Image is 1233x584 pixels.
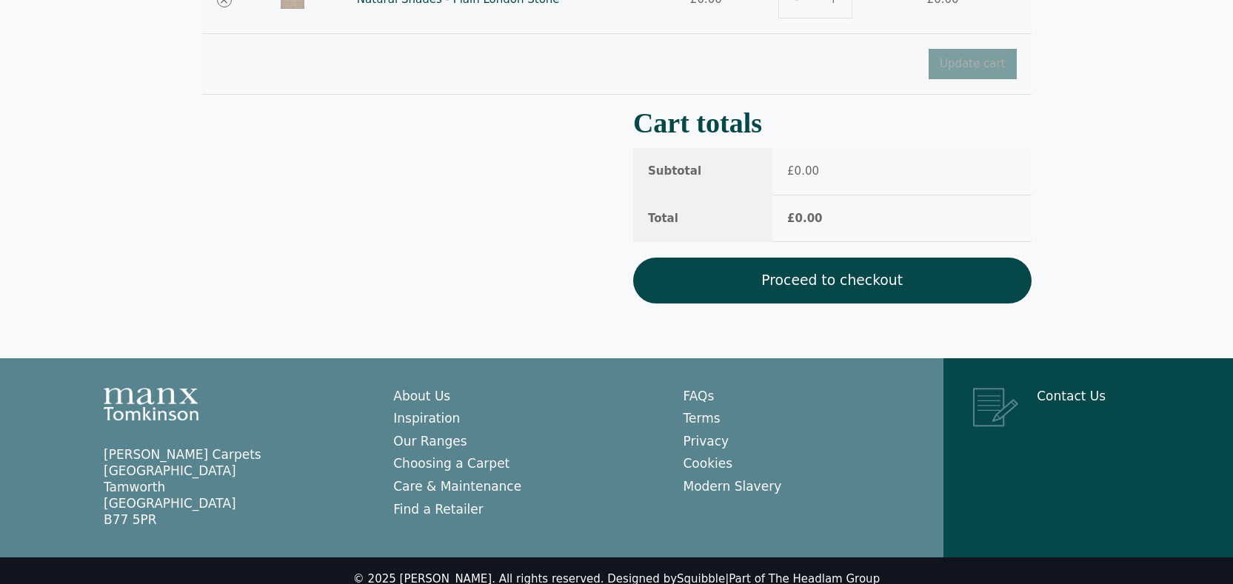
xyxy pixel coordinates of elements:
a: Our Ranges [393,434,467,449]
bdi: 0.00 [787,164,819,178]
span: £ [787,164,795,178]
a: FAQs [684,389,715,403]
p: [PERSON_NAME] Carpets [GEOGRAPHIC_DATA] Tamworth [GEOGRAPHIC_DATA] B77 5PR [104,446,364,528]
a: Terms [684,411,721,426]
a: Care & Maintenance [393,479,521,494]
img: Manx Tomkinson Logo [104,388,198,420]
bdi: 0.00 [787,212,822,225]
span: £ [787,212,795,225]
button: Update cart [929,49,1017,79]
a: Choosing a Carpet [393,456,509,471]
a: Contact Us [1037,389,1106,403]
a: About Us [393,389,450,403]
a: Proceed to checkout [633,258,1032,303]
a: Cookies [684,456,733,471]
a: Privacy [684,434,729,449]
th: Subtotal [633,148,772,195]
h2: Cart totals [633,113,1032,134]
a: Modern Slavery [684,479,782,494]
a: Find a Retailer [393,502,484,517]
th: Total [633,195,772,243]
a: Inspiration [393,411,460,426]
